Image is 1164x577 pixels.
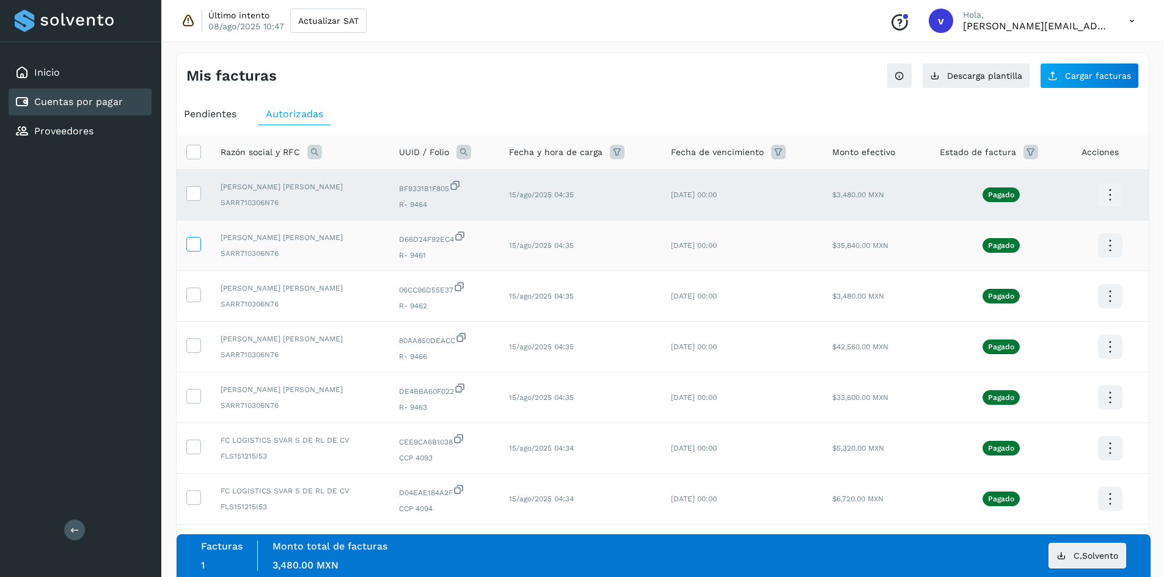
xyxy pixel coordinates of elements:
p: Pagado [988,191,1014,199]
p: Pagado [988,444,1014,452]
span: SARR710306N76 [221,248,379,259]
p: victor.romero@fidum.com.mx [963,20,1110,32]
p: Pagado [988,495,1014,503]
span: Pendientes [184,108,236,120]
span: DE4BBA60F022 [399,382,489,397]
span: FLS151215I53 [221,451,379,462]
p: Hola, [963,10,1110,20]
span: CEE9CA6B1038 [399,433,489,448]
a: Inicio [34,67,60,78]
span: C.Solvento [1074,551,1118,560]
span: Estado de factura [940,146,1016,159]
span: CCP 4093 [399,452,489,463]
span: R- 9462 [399,300,489,311]
span: 15/ago/2025 04:35 [509,343,574,351]
span: $3,480.00 MXN [832,191,884,199]
span: 15/ago/2025 04:34 [509,495,574,503]
span: FC LOGISTICS SVAR S DE RL DE CV [221,485,379,496]
p: Pagado [988,343,1014,351]
span: FC LOGISTICS SVAR S DE RL DE CV [221,435,379,446]
span: 15/ago/2025 04:34 [509,444,574,452]
span: CCP 4094 [399,503,489,514]
span: [DATE] 00:00 [671,343,717,351]
span: [PERSON_NAME] [PERSON_NAME] [221,283,379,294]
span: R- 9463 [399,402,489,413]
span: $3,480.00 MXN [832,292,884,300]
button: C.Solvento [1049,543,1126,568]
div: Cuentas por pagar [9,89,152,115]
span: [PERSON_NAME] [PERSON_NAME] [221,384,379,395]
span: R- 9466 [399,351,489,362]
button: Actualizar SAT [290,9,367,33]
label: Monto total de facturas [273,540,387,552]
a: Proveedores [34,125,93,137]
span: Acciones [1082,146,1119,159]
span: [PERSON_NAME] [PERSON_NAME] [221,333,379,344]
span: 06CC96D55E37 [399,281,489,296]
span: Descarga plantilla [947,71,1022,80]
span: $42,560.00 MXN [832,343,888,351]
p: Pagado [988,292,1014,300]
h4: Mis facturas [186,67,277,85]
span: [DATE] 00:00 [671,241,717,250]
span: BF9331B1F805 [399,180,489,194]
span: Razón social y RFC [221,146,300,159]
span: 3,480.00 MXN [273,559,339,571]
span: Fecha y hora de carga [509,146,602,159]
span: [PERSON_NAME] [PERSON_NAME] [221,181,379,192]
button: Cargar facturas [1040,63,1139,89]
span: R- 9464 [399,199,489,210]
span: [DATE] 00:00 [671,191,717,199]
div: Inicio [9,59,152,86]
span: $5,320.00 MXN [832,444,884,452]
span: Monto efectivo [832,146,895,159]
span: SARR710306N76 [221,299,379,310]
span: SARR710306N76 [221,400,379,411]
span: [DATE] 00:00 [671,495,717,503]
p: Pagado [988,241,1014,250]
span: Autorizadas [266,108,323,120]
span: Cargar facturas [1065,71,1131,80]
p: Pagado [988,393,1014,402]
span: R- 9461 [399,250,489,261]
span: 80AA850DEACC [399,332,489,346]
span: FLS151215I53 [221,501,379,512]
span: 15/ago/2025 04:35 [509,292,574,300]
div: Proveedores [9,118,152,145]
span: $6,720.00 MXN [832,495,884,503]
a: Cuentas por pagar [34,96,123,107]
span: Fecha de vencimiento [671,146,764,159]
span: Actualizar SAT [298,16,359,25]
label: Facturas [201,540,243,552]
span: $33,600.00 MXN [832,393,888,402]
span: D66D24F92EC4 [399,230,489,245]
span: SARR710306N76 [221,197,379,208]
p: 08/ago/2025 10:47 [208,21,284,32]
span: 1 [201,559,205,571]
span: UUID / Folio [399,146,449,159]
span: 15/ago/2025 04:35 [509,191,574,199]
span: 15/ago/2025 04:35 [509,393,574,402]
span: [PERSON_NAME] [PERSON_NAME] [221,232,379,243]
span: 15/ago/2025 04:35 [509,241,574,250]
span: [DATE] 00:00 [671,444,717,452]
p: Último intento [208,10,269,21]
span: [DATE] 00:00 [671,292,717,300]
span: D04EAE184A2F [399,484,489,498]
span: $35,840.00 MXN [832,241,888,250]
span: [DATE] 00:00 [671,393,717,402]
span: SARR710306N76 [221,349,379,360]
button: Descarga plantilla [922,63,1030,89]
